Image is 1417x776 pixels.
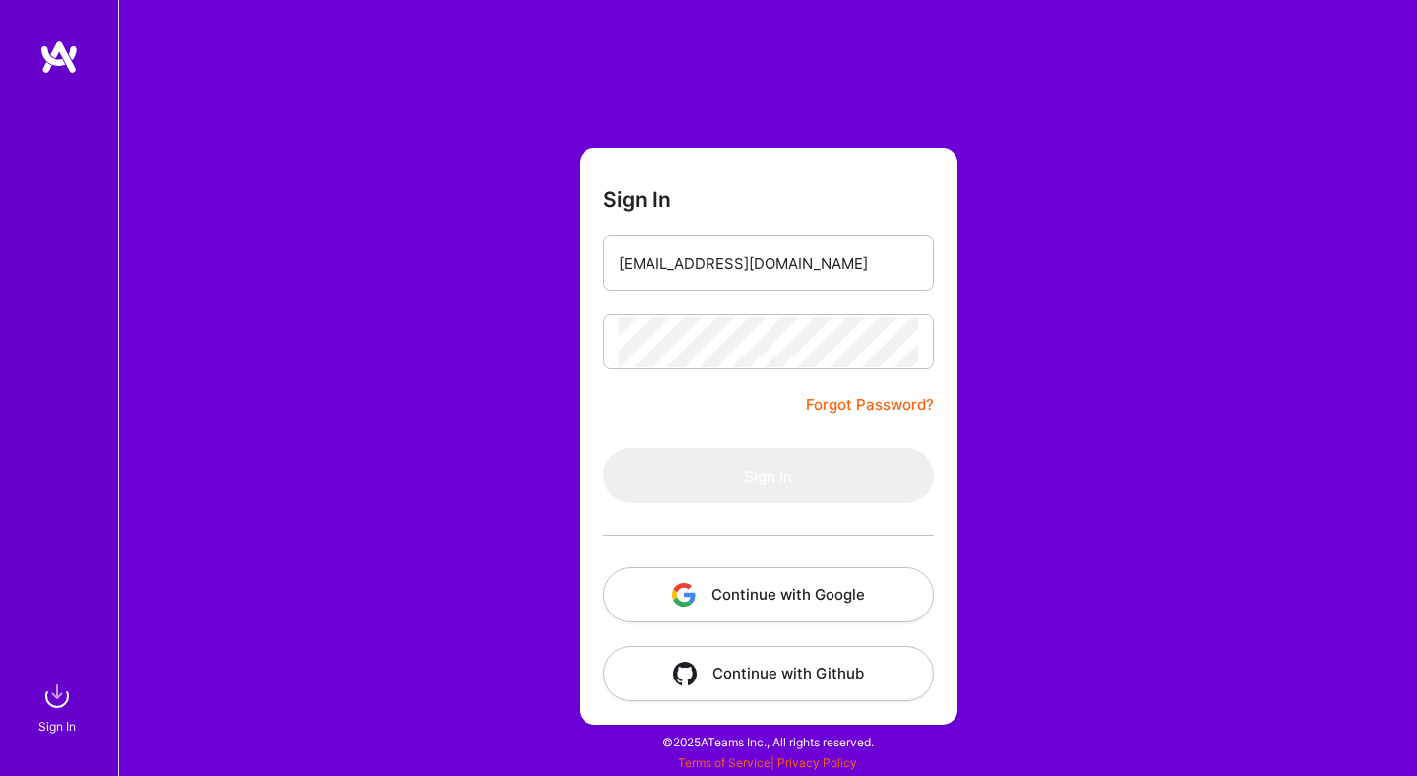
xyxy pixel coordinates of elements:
[673,662,697,685] img: icon
[603,448,934,503] button: Sign In
[41,677,77,737] a: sign inSign In
[37,677,77,716] img: sign in
[672,583,696,607] img: icon
[678,755,770,770] a: Terms of Service
[603,187,671,212] h3: Sign In
[619,238,918,289] input: Email...
[806,393,934,417] a: Forgot Password?
[678,755,857,770] span: |
[38,716,76,737] div: Sign In
[603,567,934,622] button: Continue with Google
[118,717,1417,766] div: © 2025 ATeams Inc., All rights reserved.
[39,39,79,75] img: logo
[603,646,934,701] button: Continue with Github
[777,755,857,770] a: Privacy Policy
